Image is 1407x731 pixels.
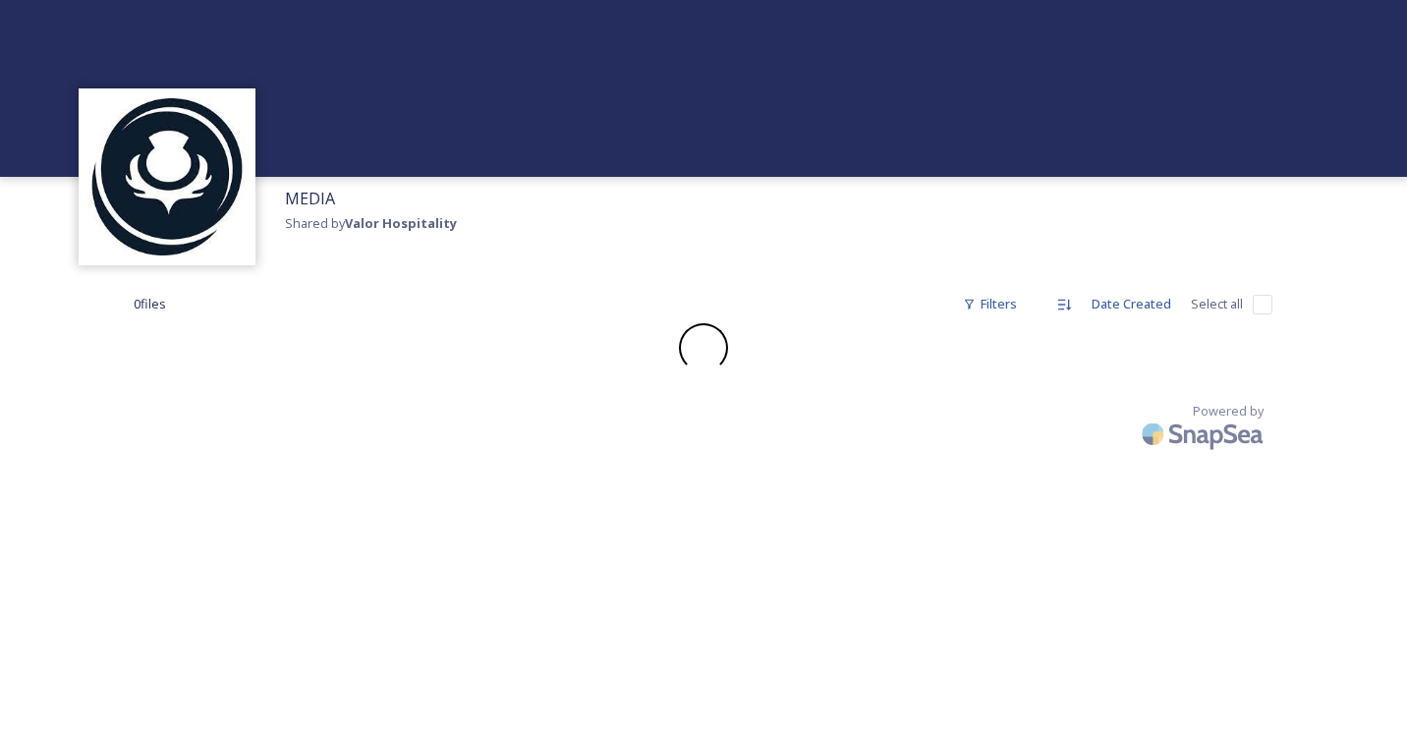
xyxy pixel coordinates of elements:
[1082,285,1181,323] div: Date Created
[345,214,457,232] strong: Valor Hospitality
[1193,402,1264,421] span: Powered by
[1136,411,1273,457] img: SnapSea Logo
[953,285,1027,323] div: Filters
[285,188,335,209] span: MEDIA
[1191,295,1243,313] span: Select all
[88,98,246,255] img: images
[285,214,457,232] span: Shared by
[134,295,166,313] span: 0 file s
